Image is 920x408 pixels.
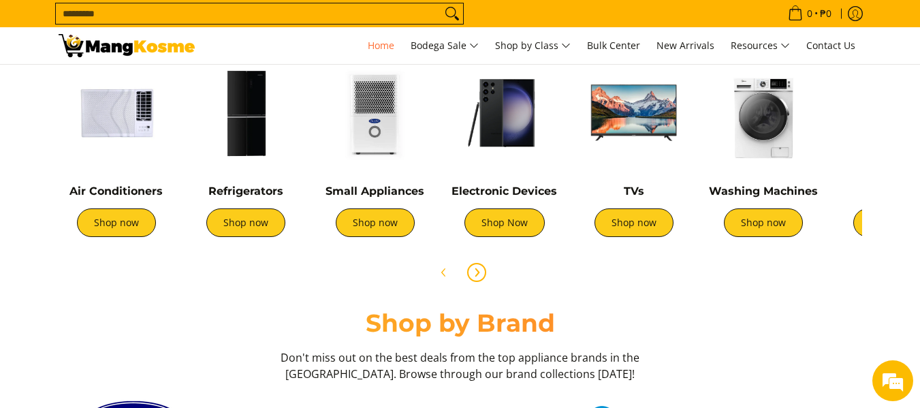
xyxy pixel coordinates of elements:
span: Bulk Center [587,39,640,52]
span: Resources [731,37,790,54]
button: Search [441,3,463,24]
span: We're online! [79,119,188,257]
a: Small Appliances [326,185,424,198]
h3: Don't miss out on the best deals from the top appliance brands in the [GEOGRAPHIC_DATA]. Browse t... [276,349,644,382]
a: Refrigerators [208,185,283,198]
a: TVs [624,185,644,198]
a: Shop by Class [488,27,577,64]
a: Home [361,27,401,64]
span: Home [368,39,394,52]
a: Shop now [77,208,156,237]
span: Contact Us [806,39,855,52]
a: Shop now [724,208,803,237]
img: Washing Machines [705,55,821,171]
a: New Arrivals [650,27,721,64]
div: Minimize live chat window [223,7,256,40]
a: Resources [724,27,797,64]
a: Shop Now [464,208,545,237]
span: 0 [805,9,814,18]
img: Electronic Devices [447,55,562,171]
span: ₱0 [818,9,834,18]
span: Shop by Class [495,37,571,54]
a: Shop now [206,208,285,237]
a: Washing Machines [709,185,818,198]
button: Previous [429,257,459,287]
a: Shop now [336,208,415,237]
a: Contact Us [799,27,862,64]
textarea: Type your message and hit 'Enter' [7,267,259,315]
img: Air Conditioners [59,55,174,171]
a: Shop now [594,208,673,237]
a: Electronic Devices [451,185,557,198]
a: Bulk Center [580,27,647,64]
img: Small Appliances [317,55,433,171]
nav: Main Menu [208,27,862,64]
button: Next [462,257,492,287]
div: Chat with us now [71,76,229,94]
a: Air Conditioners [69,185,163,198]
a: Bodega Sale [404,27,486,64]
span: • [784,6,836,21]
span: Bodega Sale [411,37,479,54]
img: TVs [576,55,692,171]
h2: Shop by Brand [59,308,862,339]
img: Refrigerators [188,55,304,171]
span: New Arrivals [656,39,714,52]
img: Mang Kosme: Your Home Appliances Warehouse Sale Partner! [59,34,195,57]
